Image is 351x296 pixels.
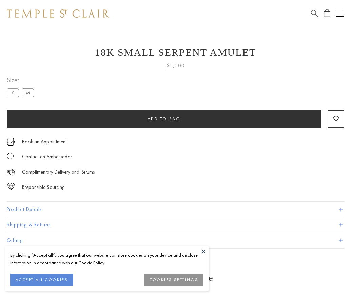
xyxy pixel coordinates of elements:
button: Shipping & Returns [7,217,344,233]
a: Book an Appointment [22,138,67,145]
img: icon_delivery.svg [7,168,15,176]
button: Gifting [7,233,344,248]
p: Complimentary Delivery and Returns [22,168,95,176]
button: Open navigation [336,9,344,18]
label: M [22,88,34,97]
img: Temple St. Clair [7,9,109,18]
span: Size: [7,75,37,86]
span: $5,500 [167,61,185,70]
div: Contact an Ambassador [22,153,72,161]
button: Add to bag [7,110,321,128]
img: MessageIcon-01_2.svg [7,153,14,159]
a: Search [311,9,318,18]
button: ACCEPT ALL COOKIES [10,274,73,286]
label: S [7,88,19,97]
h1: 18K Small Serpent Amulet [7,46,344,58]
a: Open Shopping Bag [324,9,330,18]
button: COOKIES SETTINGS [144,274,203,286]
span: Add to bag [148,116,181,122]
div: Responsible Sourcing [22,183,65,192]
div: By clicking “Accept all”, you agree that our website can store cookies on your device and disclos... [10,251,203,267]
img: icon_appointment.svg [7,138,15,146]
button: Product Details [7,202,344,217]
img: icon_sourcing.svg [7,183,15,190]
